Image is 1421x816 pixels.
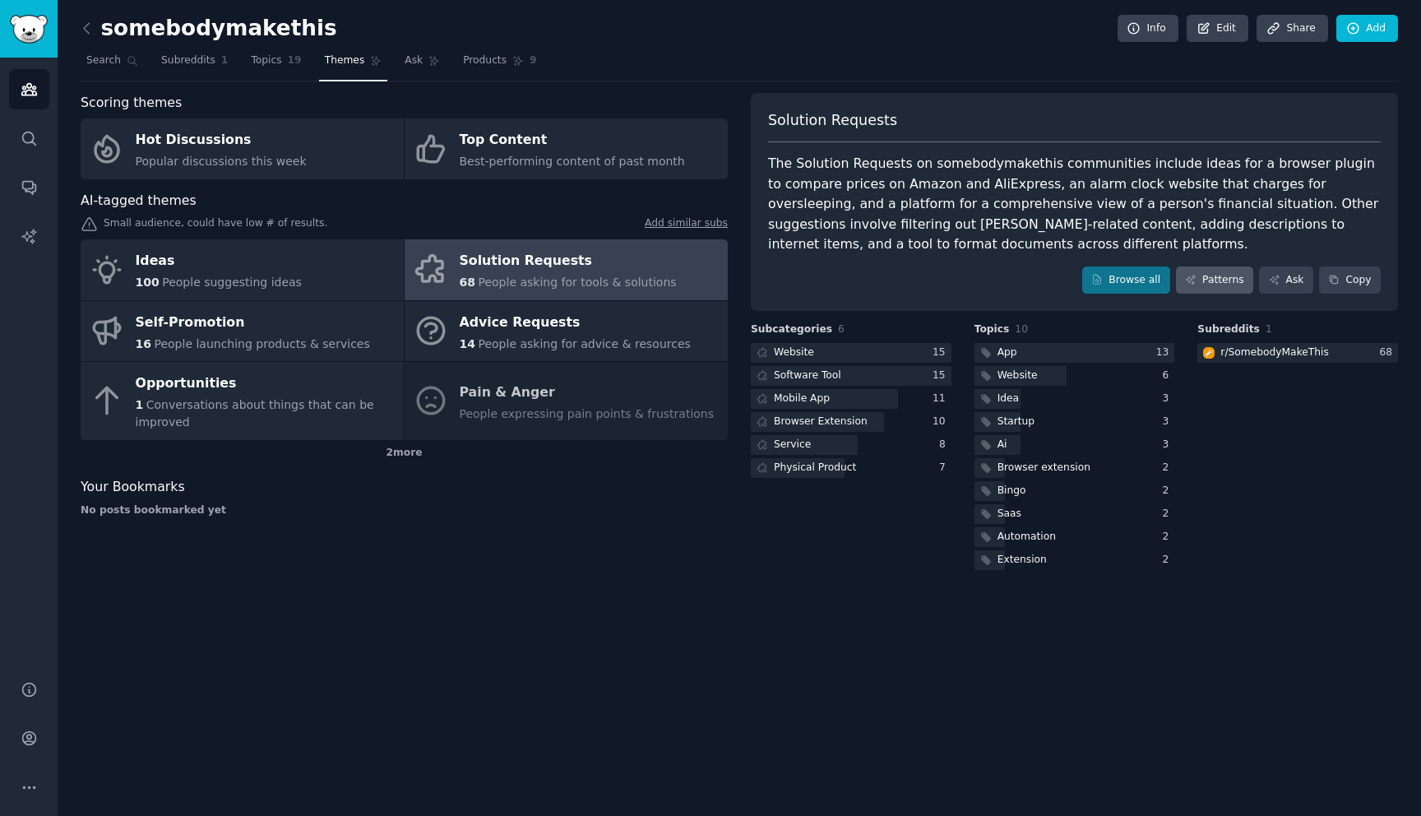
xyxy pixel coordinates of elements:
div: Advice Requests [460,309,691,336]
div: Software Tool [774,369,841,383]
a: Ask [399,48,446,81]
div: 2 [1163,530,1175,545]
div: 2 [1163,484,1175,498]
div: 3 [1163,392,1175,406]
div: App [997,345,1017,360]
img: GummySearch logo [10,15,48,44]
a: Physical Product7 [751,458,951,479]
div: 2 more [81,440,728,466]
div: No posts bookmarked yet [81,503,728,518]
a: Opportunities1Conversations about things that can be improved [81,362,404,440]
a: Mobile App11 [751,389,951,410]
a: Ai3 [974,435,1175,456]
a: Website15 [751,343,951,364]
div: Website [997,369,1038,383]
div: 13 [1156,345,1175,360]
span: 68 [460,276,475,289]
a: Software Tool15 [751,366,951,387]
div: Extension [997,553,1047,568]
div: 15 [933,369,951,383]
div: Physical Product [774,461,856,475]
a: Edit [1187,15,1248,43]
div: 2 [1163,507,1175,522]
a: Solution Requests68People asking for tools & solutions [405,239,728,300]
span: People asking for tools & solutions [478,276,676,289]
div: 6 [1163,369,1175,383]
span: Subcategories [751,322,832,337]
div: Self-Promotion [136,309,370,336]
div: Hot Discussions [136,128,307,154]
div: Automation [997,530,1056,545]
a: Hot DiscussionsPopular discussions this week [81,118,404,179]
div: Bingo [997,484,1026,498]
span: People suggesting ideas [162,276,302,289]
a: Subreddits1 [155,48,234,81]
div: Ai [997,438,1007,452]
div: 3 [1163,438,1175,452]
a: Browser Extension10 [751,412,951,433]
a: Service8 [751,435,951,456]
a: Topics19 [245,48,307,81]
span: Themes [325,53,365,68]
a: Startup3 [974,412,1175,433]
span: 10 [1015,323,1028,335]
span: Search [86,53,121,68]
a: Ask [1259,267,1313,294]
a: SomebodyMakeThisr/SomebodyMakeThis68 [1197,343,1398,364]
div: The Solution Requests on somebodymakethis communities include ideas for a browser plugin to compa... [768,154,1381,255]
span: Products [463,53,507,68]
a: Top ContentBest-performing content of past month [405,118,728,179]
a: Idea3 [974,389,1175,410]
span: 1 [221,53,229,68]
div: Small audience, could have low # of results. [81,216,728,234]
span: People asking for advice & resources [478,337,690,350]
span: Subreddits [161,53,215,68]
div: 7 [939,461,951,475]
span: 1 [136,398,144,411]
span: Ask [405,53,423,68]
span: Conversations about things that can be improved [136,398,374,429]
span: Scoring themes [81,93,182,114]
a: Website6 [974,366,1175,387]
a: Extension2 [974,550,1175,571]
span: 16 [136,337,151,350]
a: Products9 [457,48,542,81]
span: Best-performing content of past month [460,155,685,168]
a: Saas2 [974,504,1175,525]
span: 9 [530,53,537,68]
a: Self-Promotion16People launching products & services [81,301,404,362]
div: r/ SomebodyMakeThis [1220,345,1329,360]
div: Top Content [460,128,685,154]
div: 3 [1163,415,1175,429]
a: Browse all [1082,267,1170,294]
a: Patterns [1176,267,1253,294]
div: Solution Requests [460,248,677,275]
span: 100 [136,276,160,289]
div: Mobile App [774,392,830,406]
a: Bingo2 [974,481,1175,502]
a: Add similar subs [645,216,728,234]
span: 14 [460,337,475,350]
a: Info [1118,15,1178,43]
div: Service [774,438,811,452]
div: 11 [933,392,951,406]
span: Your Bookmarks [81,477,185,498]
a: Ideas100People suggesting ideas [81,239,404,300]
span: Solution Requests [768,110,897,131]
div: Website [774,345,814,360]
div: 15 [933,345,951,360]
div: 10 [933,415,951,429]
a: Browser extension2 [974,458,1175,479]
div: 2 [1163,553,1175,568]
div: 68 [1379,345,1398,360]
span: AI-tagged themes [81,191,197,211]
span: 6 [838,323,845,335]
span: Topics [251,53,281,68]
a: Themes [319,48,388,81]
span: Subreddits [1197,322,1260,337]
div: Idea [997,392,1019,406]
span: 19 [288,53,302,68]
a: Automation2 [974,527,1175,548]
a: Advice Requests14People asking for advice & resources [405,301,728,362]
div: Browser extension [997,461,1090,475]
